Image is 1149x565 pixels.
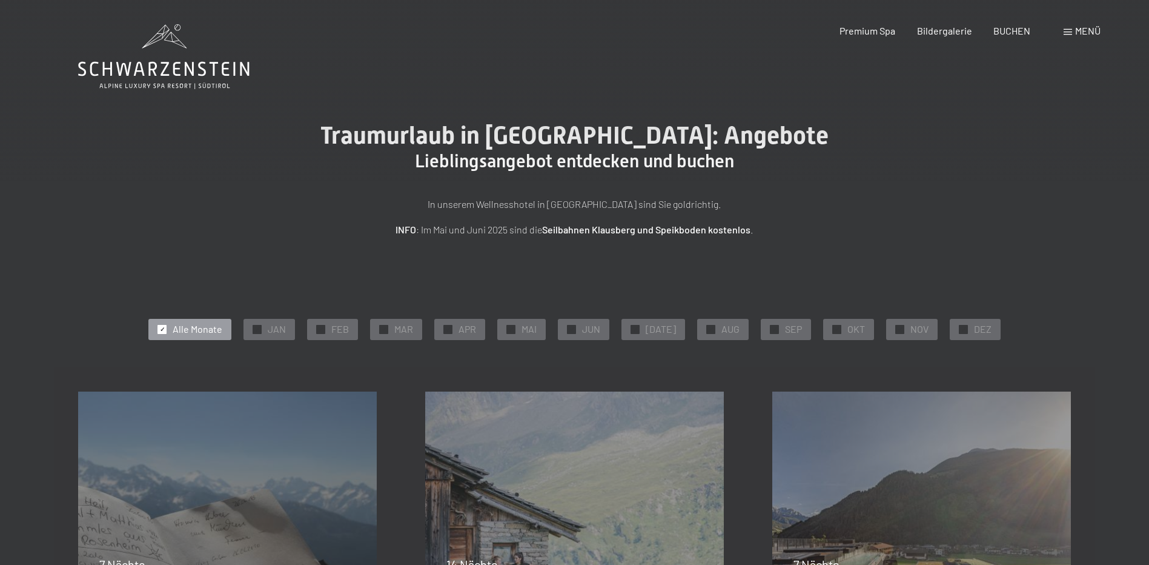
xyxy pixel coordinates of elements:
span: ✓ [509,325,514,333]
span: MAI [522,323,537,336]
span: OKT [847,323,865,336]
span: ✓ [772,325,777,333]
span: AUG [721,323,740,336]
span: ✓ [709,325,714,333]
span: DEZ [974,323,992,336]
span: [DATE] [646,323,676,336]
span: ✓ [446,325,451,333]
strong: Seilbahnen Klausberg und Speikboden kostenlos [542,224,750,235]
a: Premium Spa [839,25,895,36]
span: ✓ [569,325,574,333]
span: ✓ [961,325,966,333]
span: APR [459,323,476,336]
p: In unserem Wellnesshotel in [GEOGRAPHIC_DATA] sind Sie goldrichtig. [272,196,878,212]
span: Lieblingsangebot entdecken und buchen [415,150,734,172]
span: Traumurlaub in [GEOGRAPHIC_DATA]: Angebote [320,121,829,150]
span: ✓ [160,325,165,333]
span: Alle Monate [173,323,222,336]
span: ✓ [898,325,902,333]
span: Menü [1075,25,1101,36]
span: NOV [910,323,929,336]
span: ✓ [382,325,386,333]
span: FEB [331,323,349,336]
span: MAR [394,323,413,336]
p: : Im Mai und Juni 2025 sind die . [272,222,878,238]
a: BUCHEN [993,25,1030,36]
span: JUN [582,323,600,336]
span: ✓ [319,325,323,333]
strong: INFO [396,224,416,235]
span: ✓ [835,325,839,333]
span: SEP [785,323,802,336]
a: Bildergalerie [917,25,972,36]
span: ✓ [255,325,260,333]
span: ✓ [633,325,638,333]
span: JAN [268,323,286,336]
